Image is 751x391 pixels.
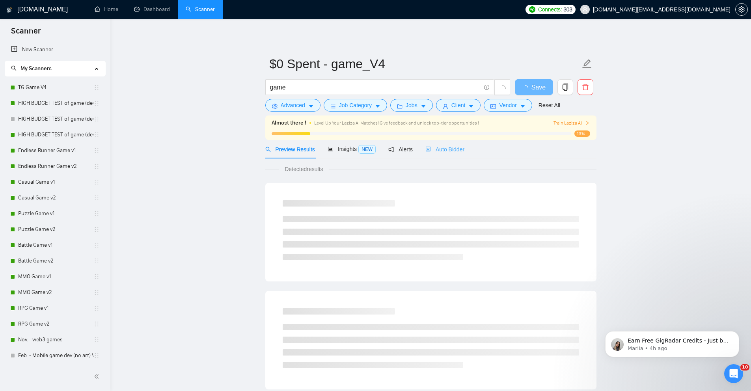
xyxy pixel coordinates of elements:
a: dashboardDashboard [134,6,170,13]
a: Endless Runner Game v2 [18,158,93,174]
a: homeHome [95,6,118,13]
span: Insights [328,146,376,152]
a: Casual Game v1 [18,174,93,190]
button: copy [557,79,573,95]
span: setting [272,103,278,109]
span: search [11,65,17,71]
span: holder [93,305,100,311]
li: TG Game V4 [5,80,105,95]
span: holder [93,163,100,169]
li: HIGH BUDGET TEST of game (dev*) V3 [5,127,105,143]
a: MMO Game v2 [18,285,93,300]
span: edit [582,59,592,69]
li: Endless Runner Game v1 [5,143,105,158]
button: setting [735,3,748,16]
a: setting [735,6,748,13]
a: Puzzle Game v2 [18,222,93,237]
span: caret-down [375,103,380,109]
span: folder [397,103,403,109]
li: HIGH BUDGET TEST of game (dev*) V2 [5,95,105,111]
li: MMO Game v2 [5,285,105,300]
span: caret-down [520,103,526,109]
span: Preview Results [265,146,315,153]
span: caret-down [421,103,426,109]
span: holder [93,289,100,296]
li: Casual Game v1 [5,174,105,190]
span: caret-down [468,103,474,109]
a: Feb. - Mobile game dev (no art) Vshort [18,348,93,363]
span: user [443,103,448,109]
button: delete [578,79,593,95]
span: robot [425,147,431,152]
span: Level Up Your Laziza AI Matches! Give feedback and unlock top-tier opportunities ! [314,120,479,126]
span: holder [93,242,100,248]
a: HIGH BUDGET TEST of game (dev*) V4 [18,111,93,127]
span: holder [93,84,100,91]
span: search [265,147,271,152]
span: Alerts [388,146,413,153]
a: Battle Game v1 [18,237,93,253]
button: settingAdvancedcaret-down [265,99,321,112]
span: copy [558,84,573,91]
a: TG Game V4 [18,80,93,95]
button: userClientcaret-down [436,99,481,112]
a: MMO Game v1 [18,269,93,285]
span: holder [93,337,100,343]
input: Search Freelance Jobs... [270,82,481,92]
li: New Scanner [5,42,105,58]
span: loading [522,85,531,91]
span: Save [531,82,546,92]
li: Feb. - Mobile game dev (no art) Vshort [5,348,105,363]
span: Vendor [499,101,516,110]
li: Nov. - web3 games [5,332,105,348]
button: Train Laziza AI [553,119,590,127]
a: Endless Runner Game v1 [18,143,93,158]
span: delete [578,84,593,91]
input: Scanner name... [270,54,580,74]
a: RPG Game v2 [18,316,93,332]
span: right [585,121,590,125]
span: area-chart [328,146,333,152]
span: Connects: [538,5,562,14]
span: Client [451,101,466,110]
span: Auto Bidder [425,146,464,153]
span: 13% [574,130,590,137]
span: Advanced [281,101,305,110]
span: user [582,7,588,12]
span: notification [388,147,394,152]
span: holder [93,226,100,233]
img: upwork-logo.png [529,6,535,13]
span: double-left [94,372,102,380]
button: idcardVendorcaret-down [484,99,532,112]
li: Casual Game v2 [5,190,105,206]
img: logo [7,4,12,16]
span: holder [93,274,100,280]
li: Battle Game v1 [5,237,105,253]
span: Almost there ! [272,119,306,127]
a: HIGH BUDGET TEST of game (dev*) V3 [18,127,93,143]
button: folderJobscaret-down [390,99,433,112]
span: bars [330,103,336,109]
a: RPG Game v1 [18,300,93,316]
span: idcard [490,103,496,109]
span: My Scanners [20,65,52,72]
li: HIGH BUDGET TEST of game (dev*) V4 [5,111,105,127]
a: Nov. - web3 games [18,332,93,348]
span: holder [93,195,100,201]
span: Detected results [279,165,328,173]
span: holder [93,132,100,138]
span: holder [93,116,100,122]
span: 10 [740,364,749,371]
span: My Scanners [11,65,52,72]
span: loading [499,85,506,92]
span: holder [93,100,100,106]
span: info-circle [484,85,489,90]
li: Puzzle Game v1 [5,206,105,222]
a: HIGH BUDGET TEST of game (dev*) V2 [18,95,93,111]
span: Job Category [339,101,372,110]
span: NEW [358,145,376,154]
